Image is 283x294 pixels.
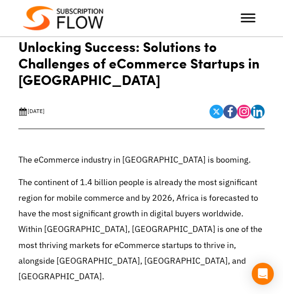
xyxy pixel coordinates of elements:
img: Subscriptionflow [23,6,103,30]
div: Open Intercom Messenger [252,263,274,285]
button: Toggle Menu [241,14,255,23]
p: The continent of 1.4 billion people is already the most significant region for mobile commerce an... [18,175,265,284]
p: The eCommerce industry in [GEOGRAPHIC_DATA] is booming. [18,152,265,168]
div: [DATE] [18,107,45,116]
h1: Unlocking Success: Solutions to Challenges of eCommerce Startups in [GEOGRAPHIC_DATA] [18,38,265,95]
